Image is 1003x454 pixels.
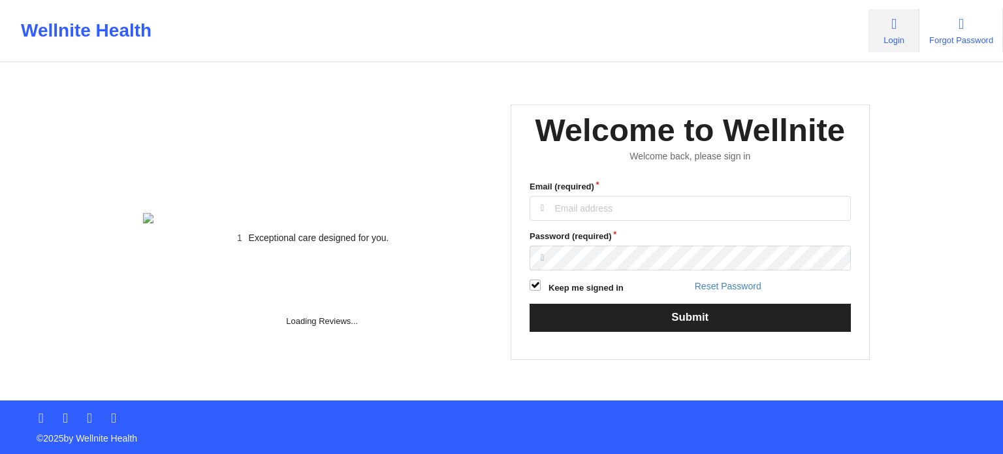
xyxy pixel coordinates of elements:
[919,9,1003,52] a: Forgot Password
[868,9,919,52] a: Login
[549,282,624,295] label: Keep me signed in
[695,281,761,291] a: Reset Password
[143,265,502,328] div: Loading Reviews...
[530,304,851,332] button: Submit
[530,230,851,243] label: Password (required)
[535,110,845,151] div: Welcome to Wellnite
[530,180,851,193] label: Email (required)
[530,196,851,221] input: Email address
[520,151,860,162] div: Welcome back, please sign in
[154,233,483,243] li: Exceptional care designed for you.
[27,423,976,445] p: © 2025 by Wellnite Health
[143,213,484,223] img: wellnite-auth-hero_200.c722682e.png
